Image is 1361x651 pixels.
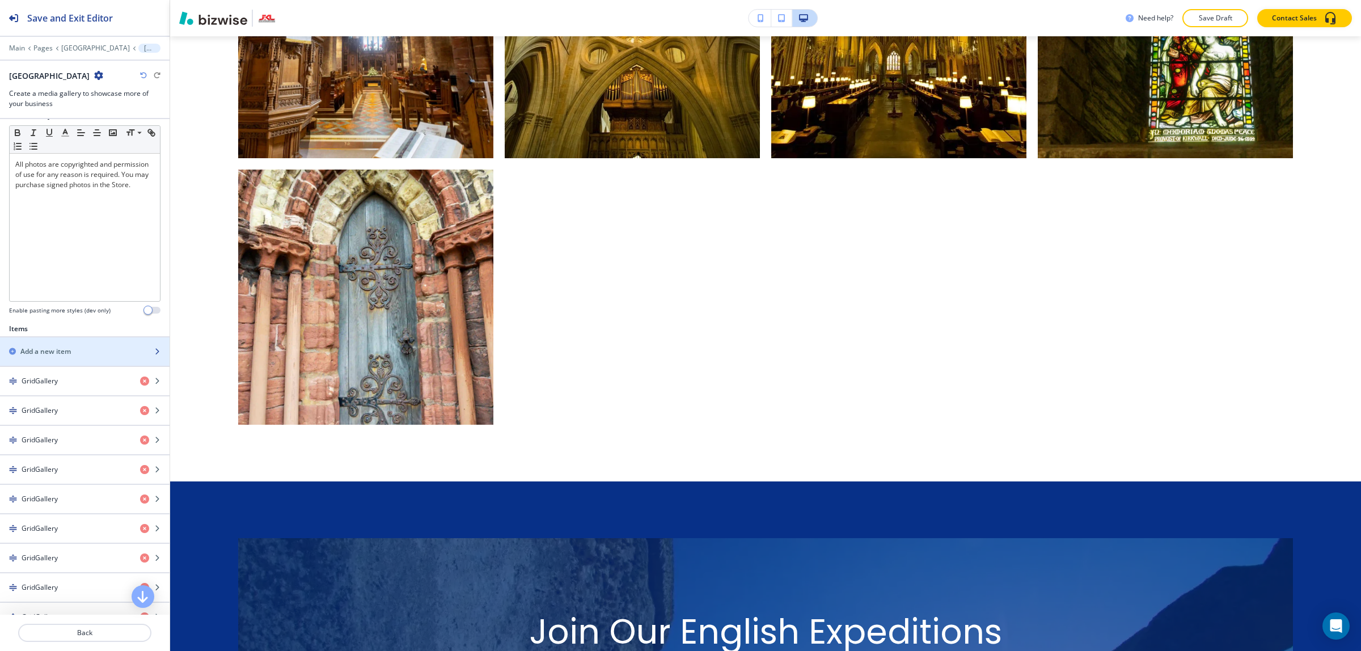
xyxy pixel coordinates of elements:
[9,436,17,444] img: Drag
[22,464,58,475] h4: GridGallery
[1197,13,1233,23] p: Save Draft
[27,11,113,25] h2: Save and Exit Editor
[61,44,130,52] button: [GEOGRAPHIC_DATA]
[1138,13,1173,23] h3: Need help?
[9,44,25,52] button: Main
[9,324,28,334] h2: Items
[1322,612,1350,640] div: Open Intercom Messenger
[22,612,58,622] h4: GridGallery
[22,405,58,416] h4: GridGallery
[20,346,71,357] h2: Add a new item
[19,628,150,638] p: Back
[1272,13,1317,23] p: Contact Sales
[179,11,247,25] img: Bizwise Logo
[15,159,154,190] p: All photos are copyrighted and permission of use for any reason is required. You may purchase sig...
[9,377,17,385] img: Drag
[22,376,58,386] h4: GridGallery
[22,435,58,445] h4: GridGallery
[22,582,58,593] h4: GridGallery
[22,494,58,504] h4: GridGallery
[9,613,17,621] img: Drag
[33,44,53,52] button: Pages
[138,44,160,53] button: [GEOGRAPHIC_DATA]
[1182,9,1248,27] button: Save Draft
[9,306,111,315] h4: Enable pasting more styles (dev only)
[1257,9,1352,27] button: Contact Sales
[9,466,17,474] img: Drag
[9,407,17,415] img: Drag
[9,584,17,591] img: Drag
[9,88,160,109] h3: Create a media gallery to showcase more of your business
[9,554,17,562] img: Drag
[18,624,151,642] button: Back
[9,70,90,82] h2: [GEOGRAPHIC_DATA]
[9,525,17,532] img: Drag
[144,44,155,52] p: [GEOGRAPHIC_DATA]
[22,553,58,563] h4: GridGallery
[9,495,17,503] img: Drag
[257,9,276,27] img: Your Logo
[22,523,58,534] h4: GridGallery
